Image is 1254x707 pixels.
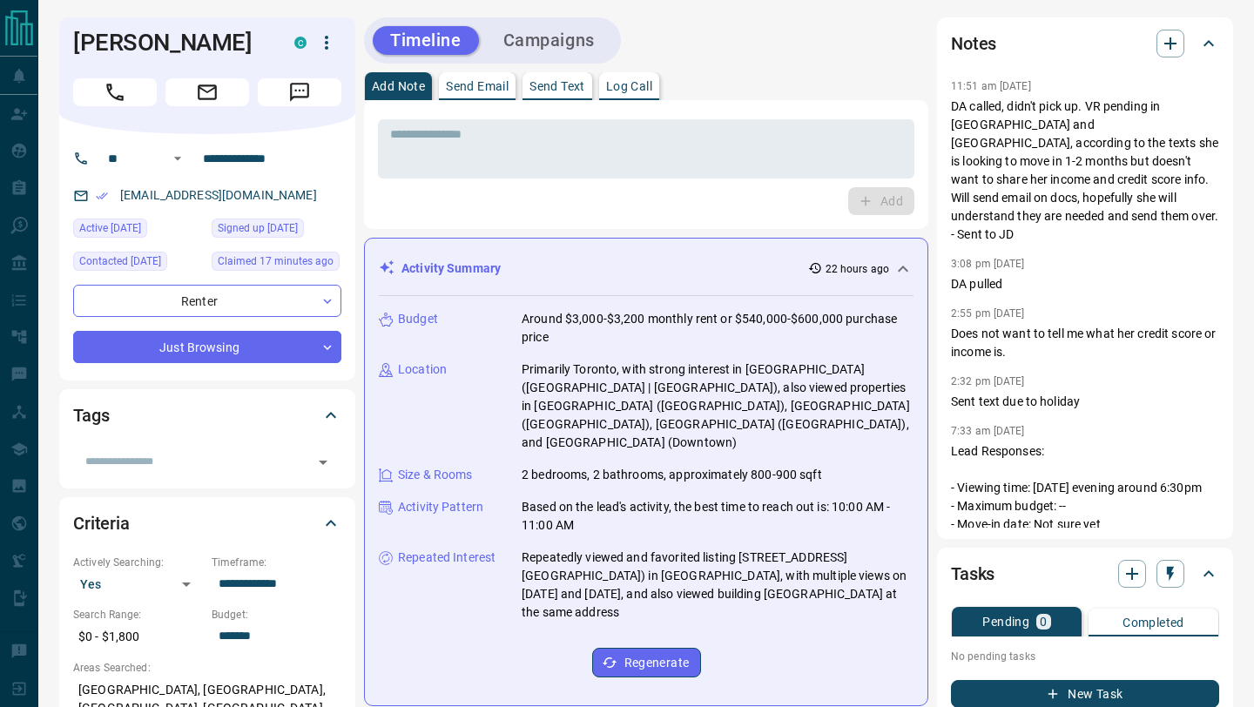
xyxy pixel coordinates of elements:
[522,466,822,484] p: 2 bedrooms, 2 bathrooms, approximately 800-900 sqft
[373,26,479,55] button: Timeline
[522,549,914,622] p: Repeatedly viewed and favorited listing [STREET_ADDRESS][GEOGRAPHIC_DATA]) in [GEOGRAPHIC_DATA], ...
[951,375,1025,387] p: 2:32 pm [DATE]
[258,78,341,106] span: Message
[73,607,203,623] p: Search Range:
[165,78,249,106] span: Email
[212,555,341,570] p: Timeframe:
[96,190,108,202] svg: Email Verified
[398,498,483,516] p: Activity Pattern
[398,360,447,379] p: Location
[398,466,473,484] p: Size & Rooms
[212,219,341,243] div: Wed Nov 11 2020
[218,219,298,237] span: Signed up [DATE]
[73,29,268,57] h1: [PERSON_NAME]
[73,252,203,276] div: Mon Oct 13 2025
[529,80,585,92] p: Send Text
[311,450,335,475] button: Open
[398,310,438,328] p: Budget
[951,30,996,57] h2: Notes
[826,261,889,277] p: 22 hours ago
[1123,616,1184,629] p: Completed
[951,307,1025,320] p: 2:55 pm [DATE]
[606,80,652,92] p: Log Call
[379,252,914,285] div: Activity Summary22 hours ago
[372,80,425,92] p: Add Note
[73,509,130,537] h2: Criteria
[951,98,1219,244] p: DA called, didn't pick up. VR pending in [GEOGRAPHIC_DATA] and [GEOGRAPHIC_DATA], according to th...
[951,393,1219,411] p: Sent text due to holiday
[79,252,161,270] span: Contacted [DATE]
[73,394,341,436] div: Tags
[951,325,1219,361] p: Does not want to tell me what her credit score or income is.
[951,643,1219,670] p: No pending tasks
[73,623,203,651] p: $0 - $1,800
[73,285,341,317] div: Renter
[167,148,188,169] button: Open
[212,607,341,623] p: Budget:
[218,252,334,270] span: Claimed 17 minutes ago
[398,549,496,567] p: Repeated Interest
[73,401,109,429] h2: Tags
[522,310,914,347] p: Around $3,000-$3,200 monthly rent or $540,000-$600,000 purchase price
[446,80,509,92] p: Send Email
[951,80,1031,92] p: 11:51 am [DATE]
[522,498,914,535] p: Based on the lead's activity, the best time to reach out is: 10:00 AM - 11:00 AM
[120,188,317,202] a: [EMAIL_ADDRESS][DOMAIN_NAME]
[951,275,1219,293] p: DA pulled
[951,560,994,588] h2: Tasks
[522,360,914,452] p: Primarily Toronto, with strong interest in [GEOGRAPHIC_DATA] ([GEOGRAPHIC_DATA] | [GEOGRAPHIC_DAT...
[73,660,341,676] p: Areas Searched:
[401,259,501,278] p: Activity Summary
[73,78,157,106] span: Call
[73,331,341,363] div: Just Browsing
[212,252,341,276] div: Tue Oct 14 2025
[294,37,307,49] div: condos.ca
[951,442,1219,570] p: Lead Responses: - Viewing time: [DATE] evening around 6:30pm - Maximum budget: -- - Move-in date:...
[951,258,1025,270] p: 3:08 pm [DATE]
[73,570,203,598] div: Yes
[951,425,1025,437] p: 7:33 am [DATE]
[951,553,1219,595] div: Tasks
[951,23,1219,64] div: Notes
[1040,616,1047,628] p: 0
[592,648,701,677] button: Regenerate
[73,555,203,570] p: Actively Searching:
[486,26,612,55] button: Campaigns
[79,219,141,237] span: Active [DATE]
[73,502,341,544] div: Criteria
[73,219,203,243] div: Mon Oct 13 2025
[982,616,1029,628] p: Pending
